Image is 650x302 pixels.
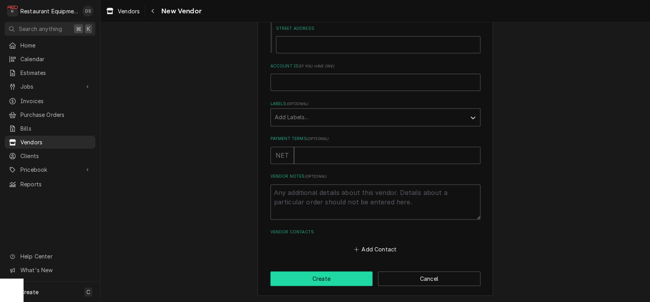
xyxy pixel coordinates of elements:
a: Vendors [103,5,143,18]
span: Invoices [20,97,91,105]
label: Payment Terms [270,136,480,142]
span: Calendar [20,55,91,63]
a: Vendors [5,136,95,149]
div: Button Group Row [270,271,480,286]
div: Restaurant Equipment Diagnostics's Avatar [7,5,18,16]
span: C [86,288,90,296]
span: Home [20,41,91,49]
div: Derek Stewart's Avatar [82,5,93,16]
span: Bills [20,124,91,133]
a: Purchase Orders [5,108,95,121]
span: Reports [20,180,91,188]
a: Go to Pricebook [5,163,95,176]
span: Clients [20,152,91,160]
span: ⌘ [76,25,81,33]
button: Add Contact [352,244,398,255]
div: NET [270,147,294,164]
span: Estimates [20,69,91,77]
a: Go to What's New [5,264,95,277]
div: Labels [270,101,480,126]
span: Purchase Orders [20,111,91,119]
div: Button Group [270,271,480,286]
button: Cancel [378,271,480,286]
span: Help Center [20,252,91,260]
label: Street Address [276,25,480,32]
a: Clients [5,149,95,162]
a: Calendar [5,53,95,65]
label: Labels [270,101,480,107]
span: Create [20,289,38,295]
a: Estimates [5,66,95,79]
div: Vendor Contacts [270,229,480,255]
span: ( optional ) [307,136,329,141]
div: R [7,5,18,16]
span: ( if you have one ) [299,64,334,68]
a: Go to Jobs [5,80,95,93]
label: Vendor Notes [270,173,480,180]
div: Payment Terms [270,136,480,164]
button: Navigate back [146,5,159,17]
div: Vendor Notes [270,173,480,219]
span: New Vendor [159,6,202,16]
div: Account ID [270,63,480,91]
a: Invoices [5,95,95,107]
div: Restaurant Equipment Diagnostics [20,7,78,15]
span: What's New [20,266,91,274]
a: Go to Help Center [5,250,95,263]
span: ( optional ) [286,102,308,106]
span: Jobs [20,82,80,91]
a: Bills [5,122,95,135]
a: Reports [5,178,95,191]
label: Vendor Contacts [270,229,480,235]
label: Account ID [270,63,480,69]
span: Vendors [20,138,91,146]
div: DS [82,5,93,16]
button: Create [270,271,373,286]
span: Vendors [118,7,140,15]
button: Search anything⌘K [5,22,95,36]
span: K [87,25,90,33]
span: Search anything [19,25,62,33]
div: Street Address [276,25,480,53]
span: ( optional ) [305,174,327,178]
a: Home [5,39,95,52]
span: Pricebook [20,166,80,174]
